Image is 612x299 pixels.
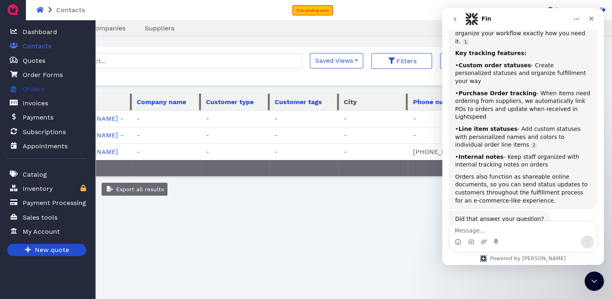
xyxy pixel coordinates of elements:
span: Orders [23,84,44,94]
td: - [339,111,408,127]
td: - [339,127,408,144]
span: Quotes [23,56,45,66]
button: Send a message… [139,227,152,240]
td: - [201,144,270,160]
div: Did that answer your question? [6,202,108,220]
a: My Account [6,223,86,240]
a: Trial ending soon [292,5,333,15]
a: Invoices [6,95,86,111]
td: - [132,144,201,160]
span: Company name [137,97,186,107]
a: Source reference 6560831: [89,134,95,141]
a: Inventory [6,180,86,197]
span: Sales tools [23,213,57,222]
button: Filters [371,53,432,69]
span: Suppliers [145,24,174,32]
span: Order Forms [23,70,63,80]
span: Phone number [413,97,460,107]
div: Orders also function as shareable online documents, so you can send status updates to customers t... [13,165,149,196]
a: Contacts [6,38,86,54]
b: Custom order statuses [16,54,89,60]
a: New quote [7,244,86,256]
span: Payment Processing [23,198,86,208]
button: Emoji picker [13,231,19,237]
span: Subscriptions [23,127,66,137]
td: [PHONE_NUMBER] [408,144,485,160]
a: Appointments [6,138,86,154]
span: Export all results [115,186,164,192]
span: [PERSON_NAME] [553,7,594,13]
iframe: Intercom live chat [442,8,604,265]
span: Customer tags [275,97,322,107]
div: • - When items need ordering from suppliers, we automatically link POs to orders and update when ... [13,81,149,113]
td: - [408,111,485,127]
tspan: $ [12,58,14,62]
a: Dashboard [6,23,86,40]
div: Did that answer your question? [13,207,102,215]
button: Start recording [51,231,58,237]
td: - [132,111,201,127]
div: • - Create personalized statuses and organize fulfillment your way [13,53,149,77]
img: QuoteM_icon_flat.png [6,3,19,16]
span: Contacts [56,6,85,14]
div: • - Keep staff organized with internal tracking notes on orders [13,145,149,161]
b: Key tracking features: [13,42,84,48]
span: Companies [91,24,125,32]
span: Catalog [23,170,47,179]
a: Suppliers [135,23,184,33]
button: Export all results [102,183,167,196]
textarea: Message… [7,214,155,227]
a: Subscriptions [6,124,86,140]
span: Appointments [23,141,68,151]
span: Invoices [23,98,48,108]
a: Source reference 146752871: [20,31,27,37]
span: Customer type [206,97,254,107]
span: Contacts [23,41,51,51]
b: Purchase Order tracking [16,82,94,88]
a: Orders [6,81,86,98]
span: New quote [34,245,69,255]
div: • - Add custom statuses with personalized names and colors to individual order line items [13,117,149,141]
span: Inventory [23,184,53,194]
td: - [408,127,485,144]
a: [PERSON_NAME] [543,6,594,13]
a: Quotes [6,52,86,69]
a: Order Forms [6,66,86,83]
a: Sales tools [6,209,86,226]
span: Filters [395,57,416,65]
span: Payments [23,113,53,122]
iframe: Intercom live chat [584,271,604,291]
a: Import [440,53,501,69]
button: Upload attachment [38,231,45,237]
td: - [270,127,339,144]
b: Line item statuses [16,117,75,124]
div: Fin says… [6,202,155,238]
td: - [132,127,201,144]
td: - [270,111,339,127]
td: - [339,144,408,160]
td: - [201,127,270,144]
span: Dashboard [23,27,57,37]
span: City [344,97,357,107]
a: Payments [6,109,86,126]
a: Companies [81,23,135,33]
td: - [201,111,270,127]
button: Saved Views [310,53,363,68]
span: Trial ending soon [296,8,329,13]
input: Search a contact... [42,53,302,68]
a: Payment Processing [6,194,86,211]
td: - [270,144,339,160]
span: My Account [23,227,60,237]
b: Internal notes [16,145,61,152]
button: Gif picker [25,231,32,237]
a: Catalog [6,166,86,183]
